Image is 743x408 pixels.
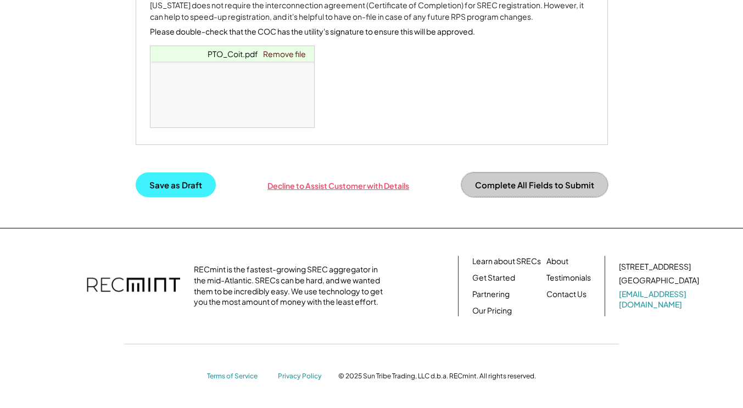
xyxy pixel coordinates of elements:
[136,172,216,197] button: Save as Draft
[338,372,536,381] div: © 2025 Sun Tribe Trading, LLC d.b.a. RECmint. All rights reserved.
[150,26,475,37] div: Please double-check that the COC has the utility's signature to ensure this will be approved.
[546,289,586,300] a: Contact Us
[619,289,701,310] a: [EMAIL_ADDRESS][DOMAIN_NAME]
[207,372,267,381] a: Terms of Service
[87,266,180,305] img: recmint-logotype%403x.png
[278,372,327,381] a: Privacy Policy
[472,305,512,316] a: Our Pricing
[619,261,691,272] div: [STREET_ADDRESS]
[472,272,515,283] a: Get Started
[208,49,258,59] a: PTO_Coit.pdf
[194,264,389,307] div: RECmint is the fastest-growing SREC aggregator in the mid-Atlantic. SRECs can be hard, and we wan...
[546,272,591,283] a: Testimonials
[472,289,510,300] a: Partnering
[461,172,608,197] button: Complete All Fields to Submit
[546,256,568,267] a: About
[472,256,541,267] a: Learn about SRECs
[619,275,699,286] div: [GEOGRAPHIC_DATA]
[259,46,310,62] a: Remove file
[267,181,409,192] div: Decline to Assist Customer with Details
